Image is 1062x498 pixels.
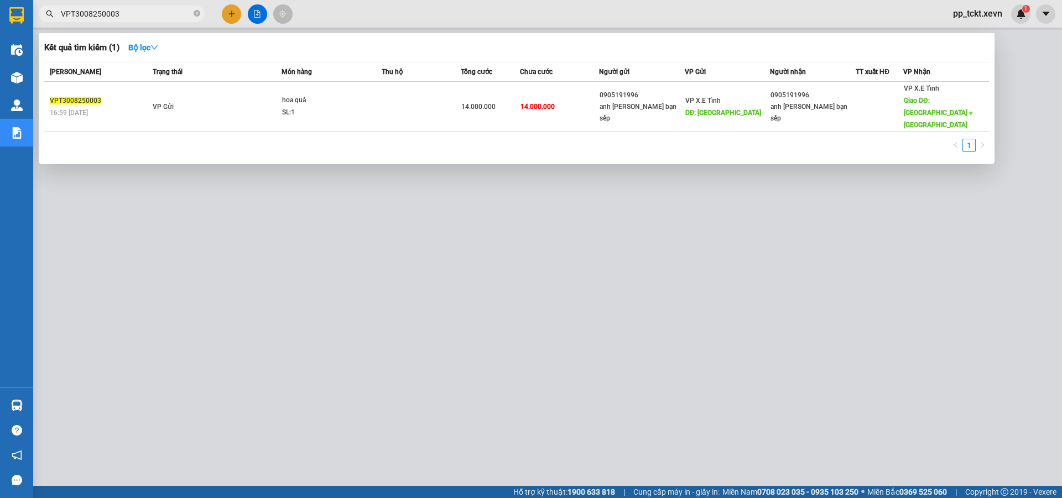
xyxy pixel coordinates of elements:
[282,68,312,76] span: Món hàng
[11,44,23,56] img: warehouse-icon
[461,103,496,111] span: 14.000.000
[963,139,975,151] a: 1
[962,139,976,152] li: 1
[976,139,989,152] li: Next Page
[949,139,962,152] li: Previous Page
[150,44,158,51] span: down
[856,68,889,76] span: TT xuất HĐ
[382,68,403,76] span: Thu hộ
[770,68,806,76] span: Người nhận
[952,141,959,148] span: left
[520,68,553,76] span: Chưa cước
[520,103,555,111] span: 14.000.000
[461,68,492,76] span: Tổng cước
[12,450,22,460] span: notification
[128,43,158,52] strong: Bộ lọc
[904,85,939,92] span: VP X.E Tỉnh
[11,99,23,111] img: warehouse-icon
[600,90,684,101] div: 0905191996
[44,42,119,54] h3: Kết quả tìm kiếm ( 1 )
[194,10,200,17] span: close-circle
[11,127,23,139] img: solution-icon
[600,101,684,124] div: anh [PERSON_NAME] bạn sếp
[685,109,762,117] span: DĐ: [GEOGRAPHIC_DATA]
[50,109,88,117] span: 16:59 [DATE]
[282,107,365,119] div: SL: 1
[979,141,986,148] span: right
[153,103,174,111] span: VP Gửi
[50,68,101,76] span: [PERSON_NAME]
[12,475,22,485] span: message
[61,8,191,20] input: Tìm tên, số ĐT hoặc mã đơn
[685,68,706,76] span: VP Gửi
[771,101,855,124] div: anh [PERSON_NAME] bạn sếp
[904,97,973,129] span: Giao DĐ: [GEOGRAPHIC_DATA] + [GEOGRAPHIC_DATA]
[949,139,962,152] button: left
[50,97,101,104] span: VPT3008250003
[46,10,54,18] span: search
[11,400,23,411] img: warehouse-icon
[11,72,23,83] img: warehouse-icon
[12,425,22,436] span: question-circle
[685,97,721,104] span: VP X.E Tỉnh
[599,68,629,76] span: Người gửi
[282,95,365,107] div: hoa quả
[9,7,24,24] img: logo-vxr
[771,90,855,101] div: 0905191996
[194,9,200,19] span: close-circle
[153,68,183,76] span: Trạng thái
[903,68,930,76] span: VP Nhận
[976,139,989,152] button: right
[119,39,167,56] button: Bộ lọcdown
